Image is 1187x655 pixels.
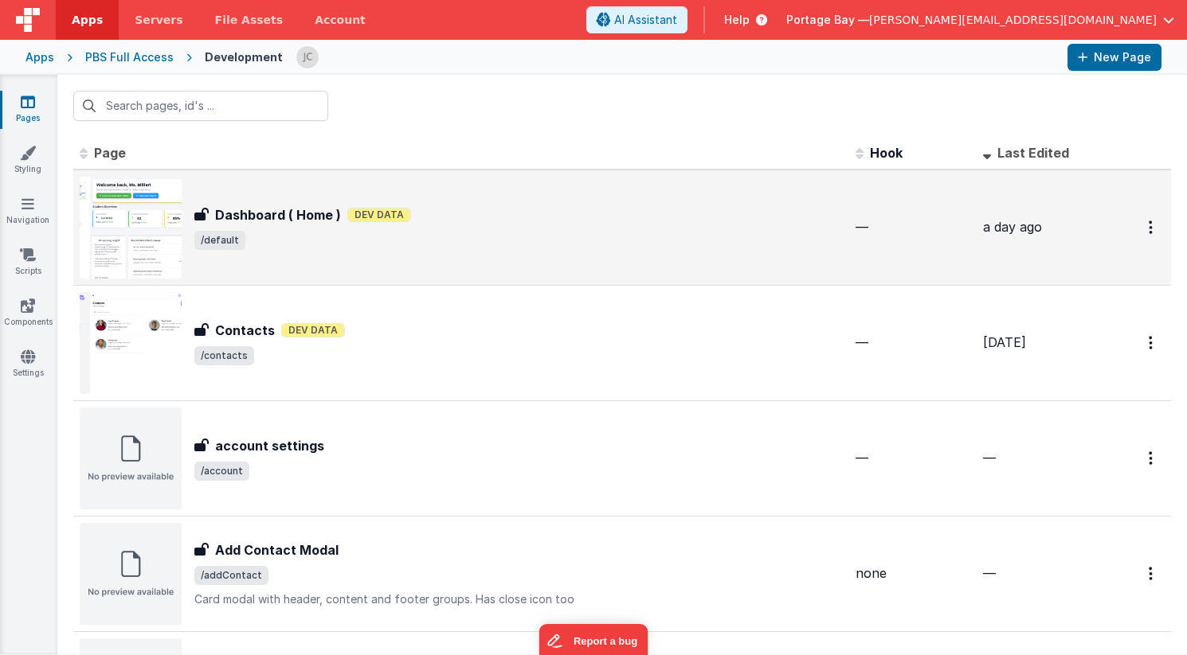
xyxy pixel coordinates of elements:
span: Page [94,145,126,161]
span: /addContact [194,566,268,585]
span: [DATE] [983,334,1026,350]
button: AI Assistant [586,6,688,33]
button: New Page [1068,44,1162,71]
span: — [856,334,868,350]
h3: Contacts [215,321,275,340]
span: AI Assistant [614,12,677,28]
span: /default [194,231,245,250]
span: — [856,450,868,466]
img: 5d1ca2343d4fbe88511ed98663e9c5d3 [296,46,319,68]
span: Last Edited [997,145,1069,161]
button: Options [1139,211,1165,244]
h3: Add Contact Modal [215,540,339,559]
button: Options [1139,557,1165,590]
span: Apps [72,12,103,28]
span: Servers [135,12,182,28]
span: Help [724,12,750,28]
div: Apps [25,49,54,65]
span: Hook [870,145,903,161]
h3: account settings [215,436,324,455]
button: Options [1139,326,1165,359]
span: Portage Bay — [786,12,869,28]
button: Portage Bay — [PERSON_NAME][EMAIL_ADDRESS][DOMAIN_NAME] [786,12,1174,28]
span: File Assets [215,12,284,28]
div: Development [205,49,283,65]
span: Dev Data [347,208,411,222]
div: none [856,564,970,583]
span: Dev Data [281,323,345,337]
span: — [983,450,996,466]
button: Options [1139,442,1165,474]
span: a day ago [983,219,1042,235]
span: /account [194,462,249,481]
div: PBS Full Access [85,49,174,65]
span: [PERSON_NAME][EMAIL_ADDRESS][DOMAIN_NAME] [869,12,1157,28]
span: — [983,565,996,581]
input: Search pages, id's ... [73,91,328,121]
span: /contacts [194,346,254,365]
p: Card modal with header, content and footer groups. Has close icon too [194,591,843,607]
span: — [856,219,868,235]
h3: Dashboard ( Home ) [215,205,341,224]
